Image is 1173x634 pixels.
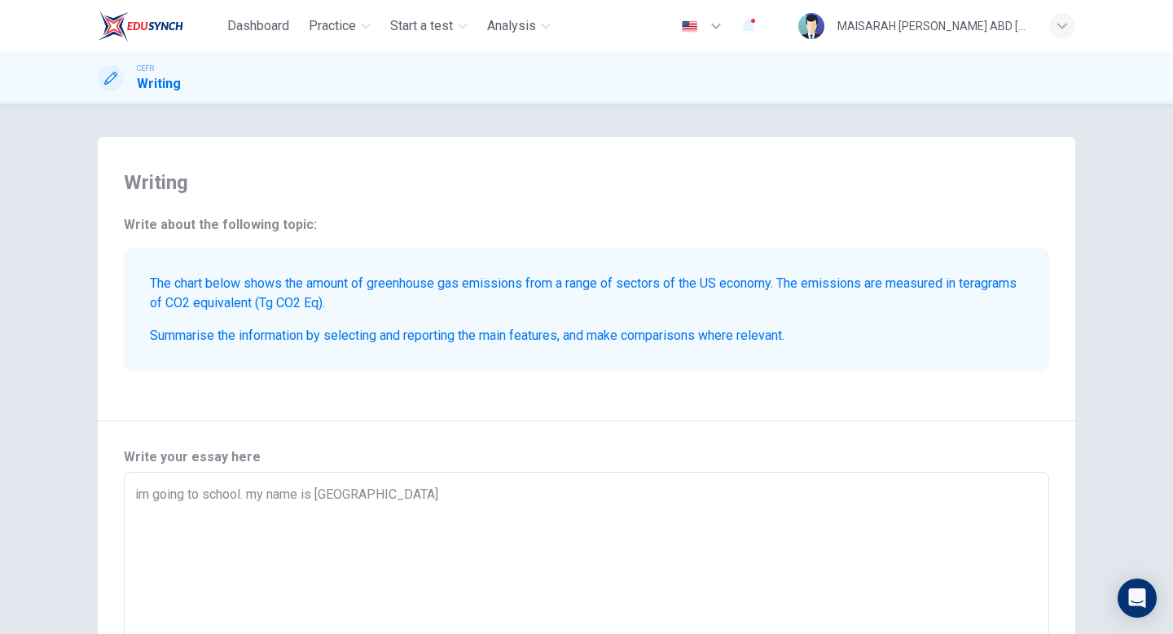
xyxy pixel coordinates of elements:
[137,74,181,94] h1: Writing
[98,10,183,42] img: EduSynch logo
[384,11,474,41] button: Start a test
[1118,579,1157,618] div: Open Intercom Messenger
[390,16,453,36] span: Start a test
[309,16,356,36] span: Practice
[137,63,154,74] span: CEFR
[798,13,824,39] img: Profile picture
[221,11,296,41] button: Dashboard
[124,215,1049,235] h6: Write about the following topic :
[679,20,700,33] img: en
[227,16,289,36] span: Dashboard
[487,16,536,36] span: Analysis
[150,326,1023,346] h6: Summarise the information by selecting and reporting the main features, and make comparisons wher...
[481,11,557,41] button: Analysis
[302,11,377,41] button: Practice
[98,10,221,42] a: EduSynch logo
[124,447,1049,467] h6: Write your essay here
[124,170,1049,196] h4: Writing
[150,274,1023,313] h6: The chart below shows the amount of greenhouse gas emissions from a range of sectors of the US ec...
[837,16,1030,36] div: MAISARAH [PERSON_NAME] ABD [PERSON_NAME]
